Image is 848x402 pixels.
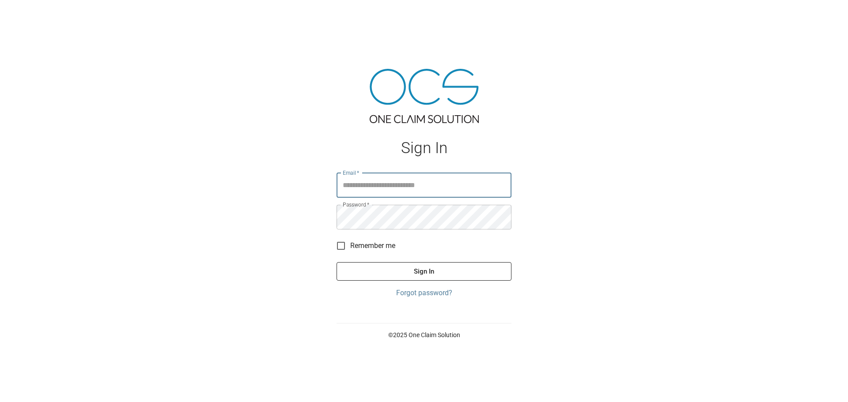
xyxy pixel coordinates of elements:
img: ocs-logo-white-transparent.png [11,5,46,23]
button: Sign In [337,262,511,281]
span: Remember me [350,240,395,251]
h1: Sign In [337,139,511,157]
label: Password [343,201,369,208]
img: ocs-logo-tra.png [370,69,479,123]
a: Forgot password? [337,288,511,298]
p: © 2025 One Claim Solution [337,331,511,339]
label: Email [343,169,360,177]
